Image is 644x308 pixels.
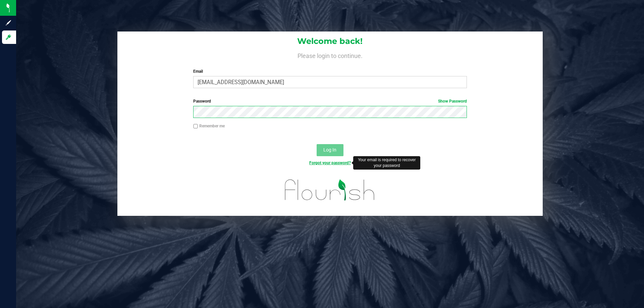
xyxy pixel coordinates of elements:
[117,51,543,59] h4: Please login to continue.
[277,173,383,207] img: flourish_logo.svg
[353,156,420,170] div: Your email is required to recover your password
[438,99,467,104] a: Show Password
[193,124,198,129] input: Remember me
[117,37,543,46] h1: Welcome back!
[309,161,351,165] a: Forgot your password?
[317,144,343,156] button: Log In
[193,68,467,74] label: Email
[323,147,336,152] span: Log In
[5,34,12,41] inline-svg: Log in
[5,19,12,26] inline-svg: Sign up
[193,99,211,104] span: Password
[193,123,225,129] label: Remember me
